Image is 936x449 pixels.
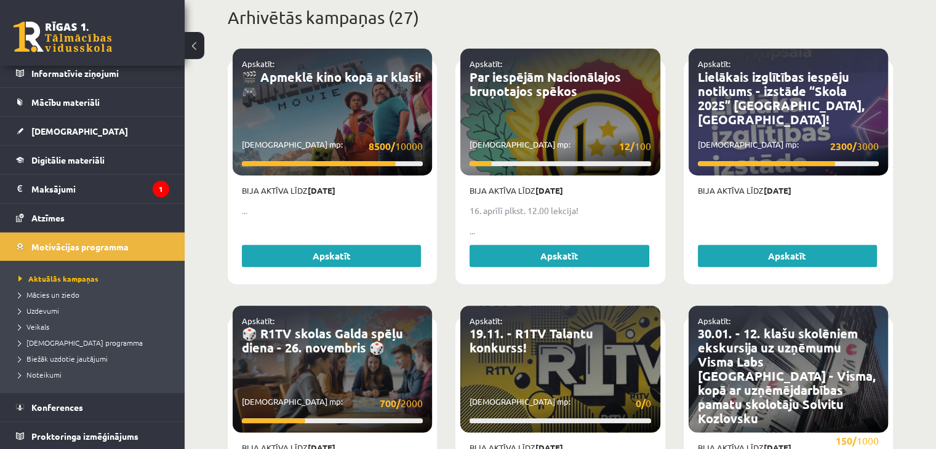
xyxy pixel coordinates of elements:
[619,140,634,153] strong: 12/
[31,125,128,137] span: [DEMOGRAPHIC_DATA]
[31,175,169,203] legend: Maksājumi
[16,59,169,87] a: Informatīvie ziņojumi
[242,185,423,197] p: Bija aktīva līdz
[369,138,423,154] span: 10000
[535,185,563,196] strong: [DATE]
[228,5,893,31] p: Arhivētās kampaņas (27)
[830,138,879,154] span: 3000
[18,369,172,380] a: Noteikumi
[18,353,172,364] a: Biežāk uzdotie jautājumi
[31,97,100,108] span: Mācību materiāli
[470,69,621,99] a: Par iespējām Nacionālajos bruņotajos spēkos
[18,273,172,284] a: Aktuālās kampaņas
[308,185,335,196] strong: [DATE]
[242,325,403,356] a: 🎲 R1TV skolas Galda spēļu diena - 26. novembris 🎲
[18,322,49,332] span: Veikals
[380,397,401,410] strong: 700/
[31,59,169,87] legend: Informatīvie ziņojumi
[698,138,879,154] p: [DEMOGRAPHIC_DATA] mp:
[242,245,421,267] a: Apskatīt
[698,433,879,448] p: [DEMOGRAPHIC_DATA] mp:
[369,140,395,153] strong: 8500/
[18,274,98,284] span: Aktuālās kampaņas
[153,181,169,197] i: 1
[698,185,879,197] p: Bija aktīva līdz
[636,397,646,410] strong: 0/
[16,146,169,174] a: Digitālie materiāli
[242,395,423,411] p: [DEMOGRAPHIC_DATA] mp:
[698,325,876,426] a: 30.01. - 12. klašu skolēniem ekskursija uz uzņēmumu Visma Labs [GEOGRAPHIC_DATA] - Visma, kopā ar...
[698,69,865,127] a: Lielākais izglītības iespēju notikums - izstāde “Skola 2025” [GEOGRAPHIC_DATA], [GEOGRAPHIC_DATA]!
[470,185,650,197] p: Bija aktīva līdz
[18,305,172,316] a: Uzdevumi
[31,241,129,252] span: Motivācijas programma
[470,224,650,237] p: ...
[470,205,578,216] strong: 16. aprīlī plkst. 12.00 lekcija!
[242,138,423,154] p: [DEMOGRAPHIC_DATA] mp:
[18,289,172,300] a: Mācies un ziedo
[470,325,593,356] a: 19.11. - R1TV Talantu konkurss!
[16,204,169,232] a: Atzīmes
[18,337,172,348] a: [DEMOGRAPHIC_DATA] programma
[470,58,502,69] a: Apskatīt:
[31,402,83,413] span: Konferences
[470,395,650,411] p: [DEMOGRAPHIC_DATA] mp:
[380,395,423,411] span: 2000
[242,58,274,69] a: Apskatīt:
[470,138,650,154] p: [DEMOGRAPHIC_DATA] mp:
[698,316,730,326] a: Apskatīt:
[18,338,143,348] span: [DEMOGRAPHIC_DATA] programma
[698,58,730,69] a: Apskatīt:
[16,175,169,203] a: Maksājumi1
[31,154,105,165] span: Digitālie materiāli
[16,88,169,116] a: Mācību materiāli
[16,232,169,261] a: Motivācijas programma
[31,212,65,223] span: Atzīmes
[470,316,502,326] a: Apskatīt:
[18,370,62,379] span: Noteikumi
[830,140,857,153] strong: 2300/
[698,245,877,267] a: Apskatīt
[619,138,651,154] span: 100
[242,69,421,99] a: 🎬 Apmeklē kino kopā ar klasi! 🎮
[18,290,79,300] span: Mācies un ziedo
[242,204,423,217] p: ...
[16,393,169,421] a: Konferences
[636,395,651,411] span: 0
[836,433,879,448] span: 1000
[18,306,59,316] span: Uzdevumi
[16,117,169,145] a: [DEMOGRAPHIC_DATA]
[18,321,172,332] a: Veikals
[470,245,649,267] a: Apskatīt
[764,185,791,196] strong: [DATE]
[14,22,112,52] a: Rīgas 1. Tālmācības vidusskola
[18,354,108,364] span: Biežāk uzdotie jautājumi
[836,434,857,447] strong: 150/
[242,316,274,326] a: Apskatīt:
[31,431,138,442] span: Proktoringa izmēģinājums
